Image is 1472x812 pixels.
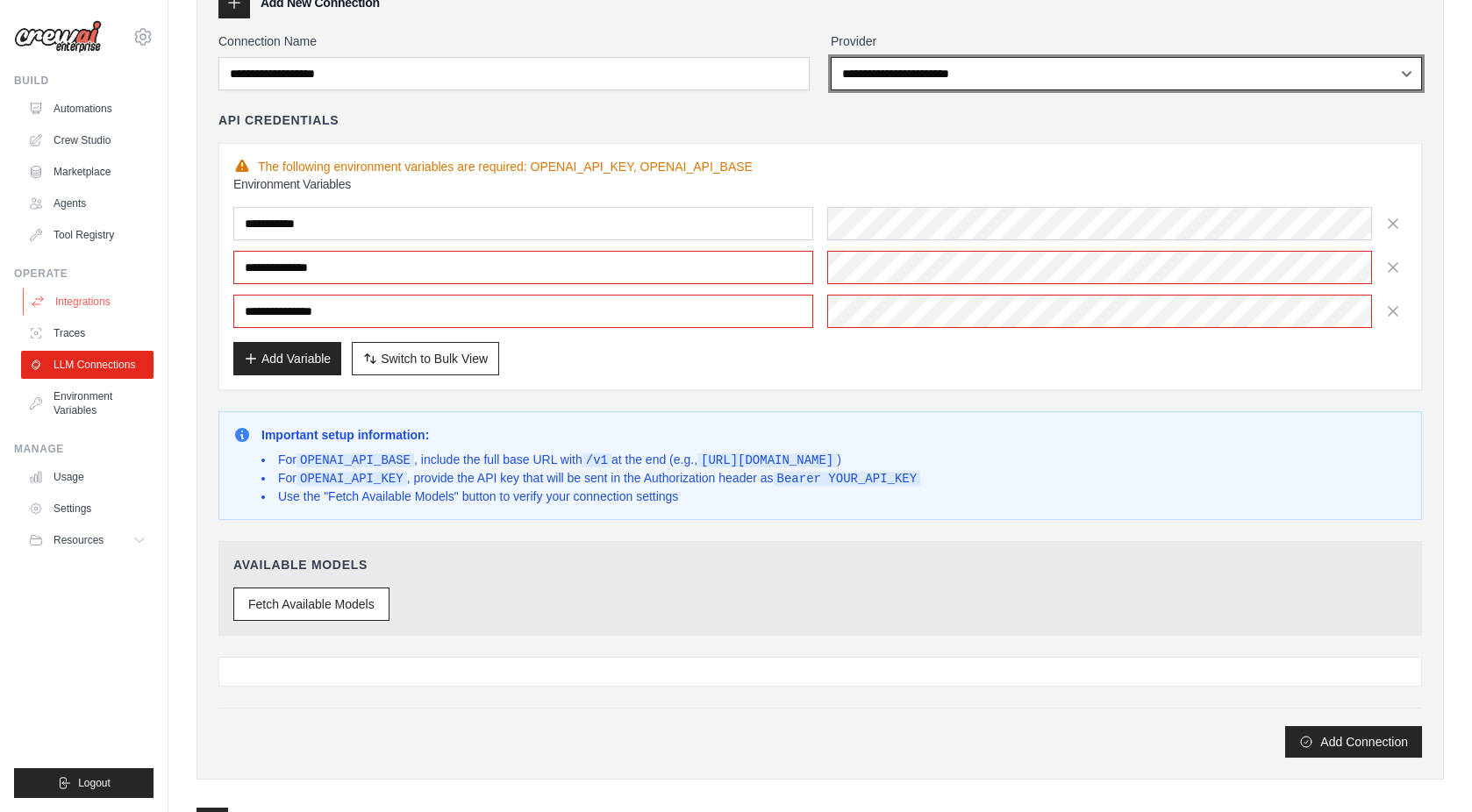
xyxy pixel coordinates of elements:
li: Use the "Fetch Available Models" button to verify your connection settings [261,488,920,505]
a: Agents [21,189,154,217]
a: LLM Connections [21,351,154,379]
img: Logo [14,20,102,53]
code: /v1 [582,453,611,467]
button: Switch to Bulk View [352,342,499,375]
a: Automations [21,95,154,123]
a: Marketplace [21,158,154,186]
a: Usage [21,463,154,491]
div: The following environment variables are required: OPENAI_API_KEY, OPENAI_API_BASE [233,158,1407,175]
button: Logout [14,768,154,798]
code: OPENAI_API_BASE [297,453,414,467]
h4: Available Models [233,556,1407,573]
button: Resources [21,526,154,554]
code: [URL][DOMAIN_NAME] [697,453,837,467]
a: Crew Studio [21,126,154,154]
h4: API Credentials [218,111,339,129]
strong: Important setup information: [261,428,429,442]
li: For , provide the API key that will be sent in the Authorization header as [261,469,920,488]
h3: Environment Variables [233,175,1407,193]
button: Add Connection [1285,726,1422,758]
li: For , include the full base URL with at the end (e.g., ) [261,451,920,469]
div: Manage [14,442,154,456]
span: Resources [54,533,104,547]
button: Add Variable [233,342,341,375]
code: Bearer YOUR_API_KEY [774,472,921,486]
div: Operate [14,267,154,281]
a: Traces [21,319,154,347]
span: Switch to Bulk View [381,350,488,367]
label: Provider [831,32,1422,50]
code: OPENAI_API_KEY [297,472,407,486]
div: Build [14,74,154,88]
button: Fetch Available Models [233,588,389,621]
label: Connection Name [218,32,810,50]
a: Integrations [23,288,155,316]
a: Environment Variables [21,382,154,424]
a: Tool Registry [21,221,154,249]
span: Logout [78,776,111,790]
a: Settings [21,495,154,523]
